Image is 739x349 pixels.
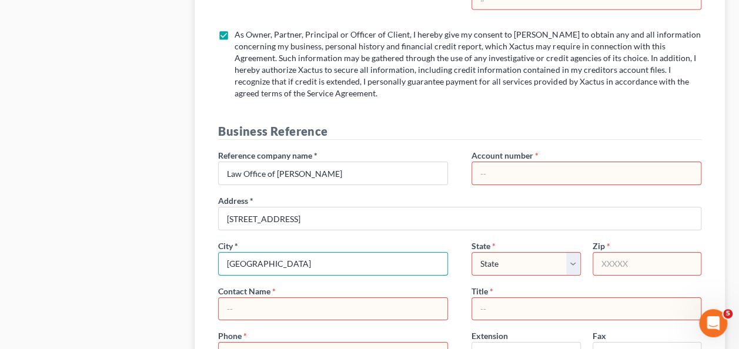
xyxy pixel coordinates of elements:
[219,162,447,184] input: --
[593,252,701,276] input: XXXXX
[218,241,233,251] span: City
[723,309,733,318] span: 5
[593,330,606,342] label: Fax
[218,123,701,140] h4: Business Reference
[472,286,488,296] span: Title
[218,331,242,341] span: Phone
[219,298,447,320] input: --
[593,241,605,251] span: Zip
[472,162,701,184] input: --
[699,309,727,337] iframe: Intercom live chat
[472,298,701,320] input: --
[219,253,447,275] input: --
[235,29,700,98] span: As Owner, Partner, Principal or Officer of Client, I hereby give my consent to [PERSON_NAME] to o...
[472,150,533,160] span: Account number
[219,207,701,230] input: --
[472,330,508,342] label: Extension
[218,150,312,160] span: Reference company name
[218,196,248,206] span: Address
[218,286,270,296] span: Contact Name
[472,241,490,251] span: State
